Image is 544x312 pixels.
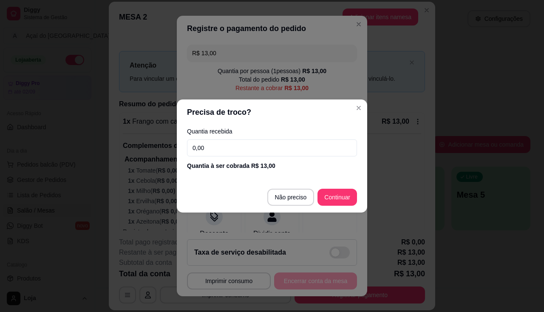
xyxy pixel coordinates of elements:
[317,189,357,206] button: Continuar
[267,189,314,206] button: Não preciso
[352,101,365,115] button: Close
[187,128,357,134] label: Quantia recebida
[177,99,367,125] header: Precisa de troco?
[187,162,357,170] div: Quantia à ser cobrada R$ 13,00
